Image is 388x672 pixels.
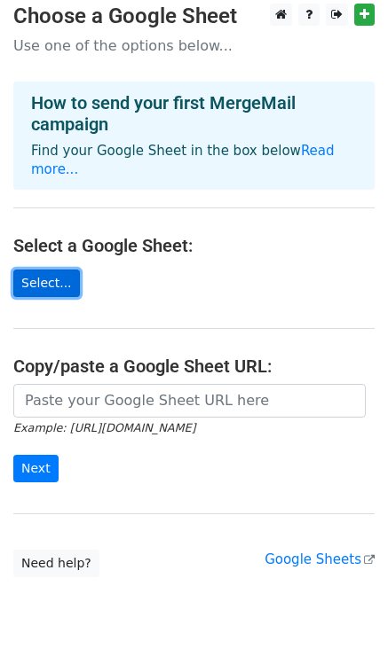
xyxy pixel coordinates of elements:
a: Read more... [31,143,335,177]
iframe: Chat Widget [299,587,388,672]
input: Paste your Google Sheet URL here [13,384,366,418]
input: Next [13,455,59,482]
small: Example: [URL][DOMAIN_NAME] [13,421,195,434]
h4: How to send your first MergeMail campaign [31,92,357,135]
a: Need help? [13,550,99,577]
p: Use one of the options below... [13,36,375,55]
a: Select... [13,270,80,297]
a: Google Sheets [265,551,375,567]
div: 聊天小工具 [299,587,388,672]
p: Find your Google Sheet in the box below [31,142,357,179]
h4: Select a Google Sheet: [13,235,375,256]
h3: Choose a Google Sheet [13,4,375,29]
h4: Copy/paste a Google Sheet URL: [13,356,375,377]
